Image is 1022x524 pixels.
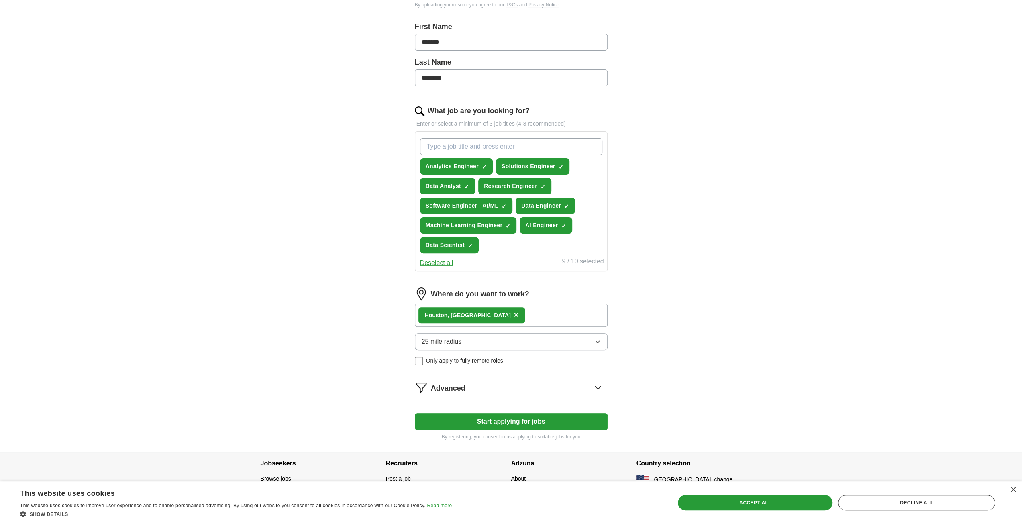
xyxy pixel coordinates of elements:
[415,21,608,32] label: First Name
[482,164,487,170] span: ✓
[420,158,493,175] button: Analytics Engineer✓
[261,475,291,482] a: Browse jobs
[561,223,566,229] span: ✓
[478,178,551,194] button: Research Engineer✓
[426,182,461,190] span: Data Analyst
[422,337,462,347] span: 25 mile radius
[425,312,444,318] strong: Housto
[420,258,453,268] button: Deselect all
[415,357,423,365] input: Only apply to fully remote roles
[653,475,711,484] span: [GEOGRAPHIC_DATA]
[386,475,411,482] a: Post a job
[511,475,526,482] a: About
[415,413,608,430] button: Start applying for jobs
[525,221,558,230] span: AI Engineer
[1010,487,1016,493] div: Close
[415,120,608,128] p: Enter or select a minimum of 3 job titles (4-8 recommended)
[484,182,537,190] span: Research Engineer
[506,223,510,229] span: ✓
[496,158,569,175] button: Solutions Engineer✓
[502,203,506,210] span: ✓
[420,237,479,253] button: Data Scientist✓
[714,475,732,484] button: change
[431,383,465,394] span: Advanced
[415,287,428,300] img: location.png
[426,162,479,171] span: Analytics Engineer
[427,503,452,508] a: Read more, opens a new window
[564,203,569,210] span: ✓
[20,486,432,498] div: This website uses cookies
[506,2,518,8] a: T&Cs
[426,202,499,210] span: Software Engineer - AI/ML
[464,184,469,190] span: ✓
[514,310,519,319] span: ×
[420,217,517,234] button: Machine Learning Engineer✓
[678,495,832,510] div: Accept all
[838,495,995,510] div: Decline all
[420,198,513,214] button: Software Engineer - AI/ML✓
[428,106,530,116] label: What job are you looking for?
[415,106,424,116] img: search.png
[636,452,762,475] h4: Country selection
[415,1,608,8] div: By uploading your resume you agree to our and .
[415,433,608,440] p: By registering, you consent to us applying to suitable jobs for you
[425,311,511,320] div: n, [GEOGRAPHIC_DATA]
[420,138,602,155] input: Type a job title and press enter
[562,257,604,268] div: 9 / 10 selected
[420,178,475,194] button: Data Analyst✓
[426,221,503,230] span: Machine Learning Engineer
[20,510,452,518] div: Show details
[514,309,519,321] button: ×
[468,243,473,249] span: ✓
[521,202,561,210] span: Data Engineer
[426,357,503,365] span: Only apply to fully remote roles
[528,2,559,8] a: Privacy Notice
[426,241,465,249] span: Data Scientist
[520,217,572,234] button: AI Engineer✓
[516,198,575,214] button: Data Engineer✓
[415,333,608,350] button: 25 mile radius
[636,475,649,484] img: US flag
[415,381,428,394] img: filter
[559,164,563,170] span: ✓
[20,503,426,508] span: This website uses cookies to improve user experience and to enable personalised advertising. By u...
[30,512,68,517] span: Show details
[431,289,529,300] label: Where do you want to work?
[502,162,555,171] span: Solutions Engineer
[415,57,608,68] label: Last Name
[541,184,545,190] span: ✓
